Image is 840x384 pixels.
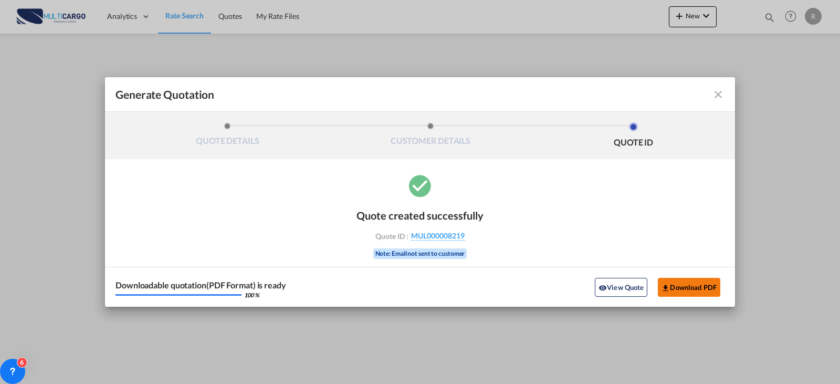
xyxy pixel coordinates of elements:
[532,122,735,151] li: QUOTE ID
[411,231,465,241] span: MUL000008219
[126,122,329,151] li: QUOTE DETAILS
[359,231,481,241] div: Quote ID :
[356,209,484,222] div: Quote created successfully
[329,122,532,151] li: CUSTOMER DETAILS
[407,172,433,199] md-icon: icon-checkbox-marked-circle
[595,278,647,297] button: icon-eyeView Quote
[598,284,607,292] md-icon: icon-eye
[661,284,670,292] md-icon: icon-download
[115,88,214,101] span: Generate Quotation
[712,88,724,101] md-icon: icon-close fg-AAA8AD cursor m-0
[373,248,467,259] div: Note: Email not sent to customer
[244,292,259,298] div: 100 %
[105,77,735,307] md-dialog: Generate QuotationQUOTE ...
[115,281,286,289] div: Downloadable quotation(PDF Format) is ready
[658,278,720,297] button: Download PDF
